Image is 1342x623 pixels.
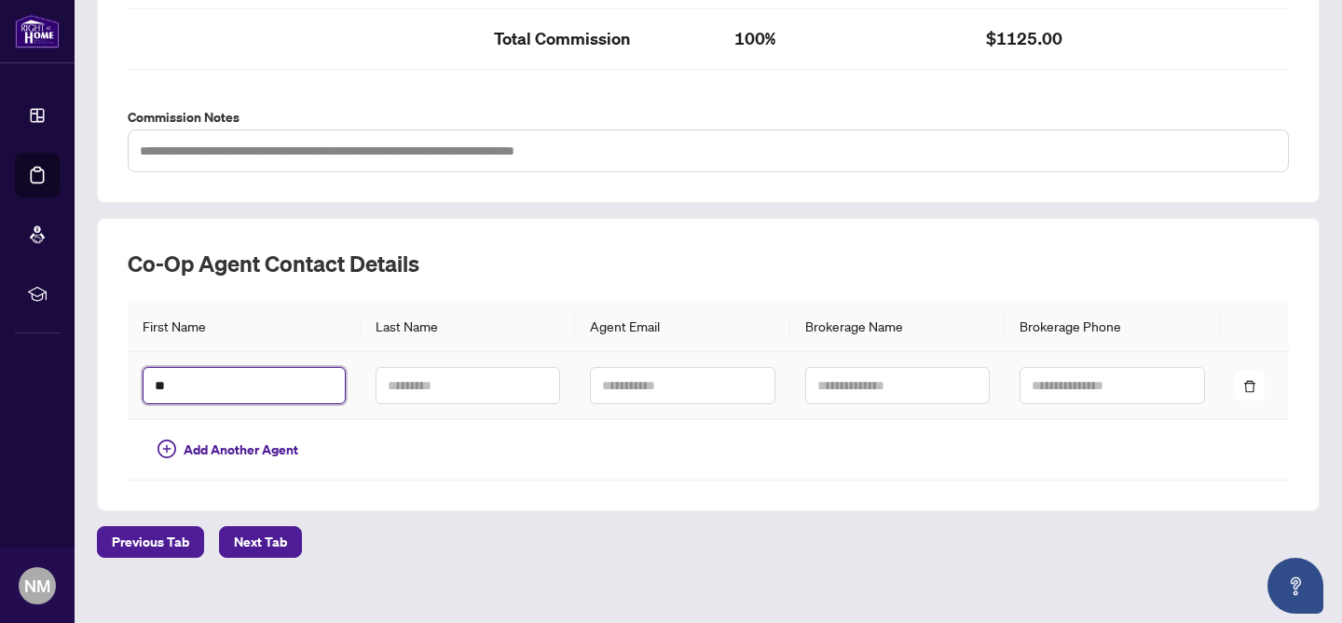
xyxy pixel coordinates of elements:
[734,24,957,54] h2: 100%
[1267,558,1323,614] button: Open asap
[790,301,1005,352] th: Brokerage Name
[361,301,575,352] th: Last Name
[24,573,50,599] span: NM
[128,301,361,352] th: First Name
[128,249,1289,278] h2: Co-op Agent Contact Details
[1005,301,1219,352] th: Brokerage Phone
[575,301,789,352] th: Agent Email
[234,527,287,557] span: Next Tab
[157,440,176,458] span: plus-circle
[986,24,1197,54] h2: $1125.00
[112,527,189,557] span: Previous Tab
[97,526,204,558] button: Previous Tab
[494,24,705,54] h2: Total Commission
[184,440,298,460] span: Add Another Agent
[128,107,1289,128] label: Commission Notes
[143,435,313,465] button: Add Another Agent
[219,526,302,558] button: Next Tab
[1243,380,1256,393] span: delete
[15,14,60,48] img: logo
